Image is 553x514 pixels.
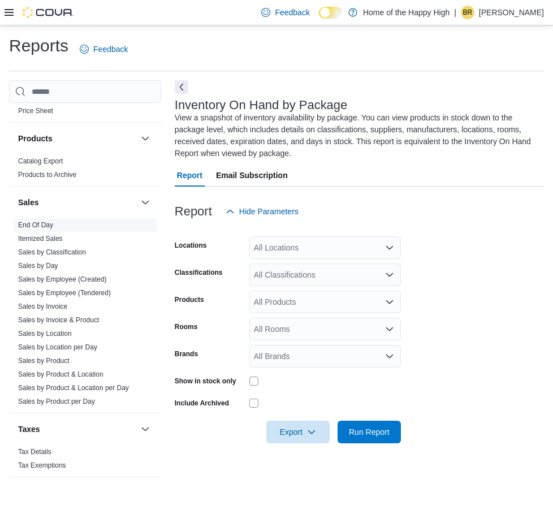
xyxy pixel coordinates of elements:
button: Taxes [18,424,136,435]
label: Products [175,295,204,304]
button: Sales [18,197,136,208]
h3: Inventory On Hand by Package [175,98,348,112]
a: Sales by Product per Day [18,398,95,405]
span: Sales by Location [18,329,72,338]
a: Feedback [257,1,314,24]
label: Locations [175,241,207,250]
button: Open list of options [385,352,394,361]
h3: Products [18,133,53,144]
a: Sales by Product [18,357,70,365]
div: Products [9,154,161,186]
a: Tax Details [18,448,51,456]
button: Open list of options [385,243,394,252]
span: Feedback [275,7,309,18]
span: Sales by Invoice & Product [18,316,99,325]
p: Home of the Happy High [363,6,450,19]
p: | [454,6,456,19]
span: Sales by Classification [18,248,86,257]
span: Sales by Invoice [18,302,67,311]
a: Sales by Employee (Created) [18,275,107,283]
a: Price Sheet [18,107,53,115]
button: Open list of options [385,297,394,306]
a: Sales by Product & Location [18,370,103,378]
a: Sales by Location per Day [18,343,97,351]
a: Sales by Day [18,262,58,270]
button: Products [139,132,152,145]
label: Show in stock only [175,377,236,386]
a: Sales by Invoice [18,303,67,310]
span: Products to Archive [18,170,76,179]
span: Sales by Product [18,356,70,365]
span: Report [177,164,202,187]
span: Sales by Employee (Created) [18,275,107,284]
div: Taxes [9,445,161,477]
span: Run Report [349,426,390,438]
div: Breanne Rothney [461,6,474,19]
span: Export [273,421,323,443]
a: Sales by Classification [18,248,86,256]
div: Sales [9,218,161,413]
span: Sales by Product & Location per Day [18,383,129,392]
a: Feedback [75,38,132,61]
label: Rooms [175,322,198,331]
button: Taxes [139,422,152,436]
span: End Of Day [18,221,53,230]
h3: Taxes [18,424,40,435]
span: Feedback [93,44,128,55]
button: Open list of options [385,270,394,279]
span: Sales by Product per Day [18,397,95,406]
span: BR [463,6,473,19]
h1: Reports [9,34,68,57]
a: End Of Day [18,221,53,229]
label: Classifications [175,268,223,277]
div: Pricing [9,104,161,122]
button: Export [266,421,330,443]
img: Cova [23,7,74,18]
button: Open list of options [385,325,394,334]
a: Sales by Product & Location per Day [18,384,129,392]
span: Sales by Employee (Tendered) [18,288,111,297]
span: Itemized Sales [18,234,63,243]
a: Sales by Employee (Tendered) [18,289,111,297]
span: Tax Exemptions [18,461,66,470]
button: Sales [139,196,152,209]
button: Next [175,80,188,94]
a: Products to Archive [18,171,76,179]
span: Price Sheet [18,106,53,115]
h3: Sales [18,197,39,208]
h3: Report [175,205,212,218]
a: Catalog Export [18,157,63,165]
span: Sales by Product & Location [18,370,103,379]
span: Sales by Day [18,261,58,270]
span: Tax Details [18,447,51,456]
a: Tax Exemptions [18,461,66,469]
button: Run Report [338,421,401,443]
label: Brands [175,349,198,358]
a: Sales by Location [18,330,72,338]
a: Itemized Sales [18,235,63,243]
label: Include Archived [175,399,229,408]
a: Sales by Invoice & Product [18,316,99,324]
span: Email Subscription [216,164,288,187]
button: Hide Parameters [221,200,303,223]
span: Hide Parameters [239,206,299,217]
span: Sales by Location per Day [18,343,97,352]
div: View a snapshot of inventory availability by package. You can view products in stock down to the ... [175,112,538,159]
p: [PERSON_NAME] [479,6,544,19]
button: Products [18,133,136,144]
input: Dark Mode [319,7,343,19]
span: Catalog Export [18,157,63,166]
